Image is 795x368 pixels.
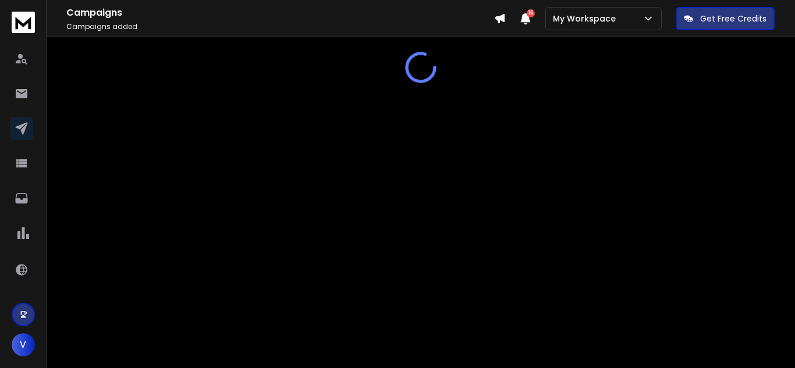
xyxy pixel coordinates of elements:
p: My Workspace [553,13,620,24]
button: V [12,333,35,356]
span: 15 [527,9,535,17]
p: Get Free Credits [700,13,766,24]
img: logo [12,12,35,33]
h1: Campaigns [66,6,494,20]
button: Get Free Credits [676,7,775,30]
p: Campaigns added [66,22,494,31]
